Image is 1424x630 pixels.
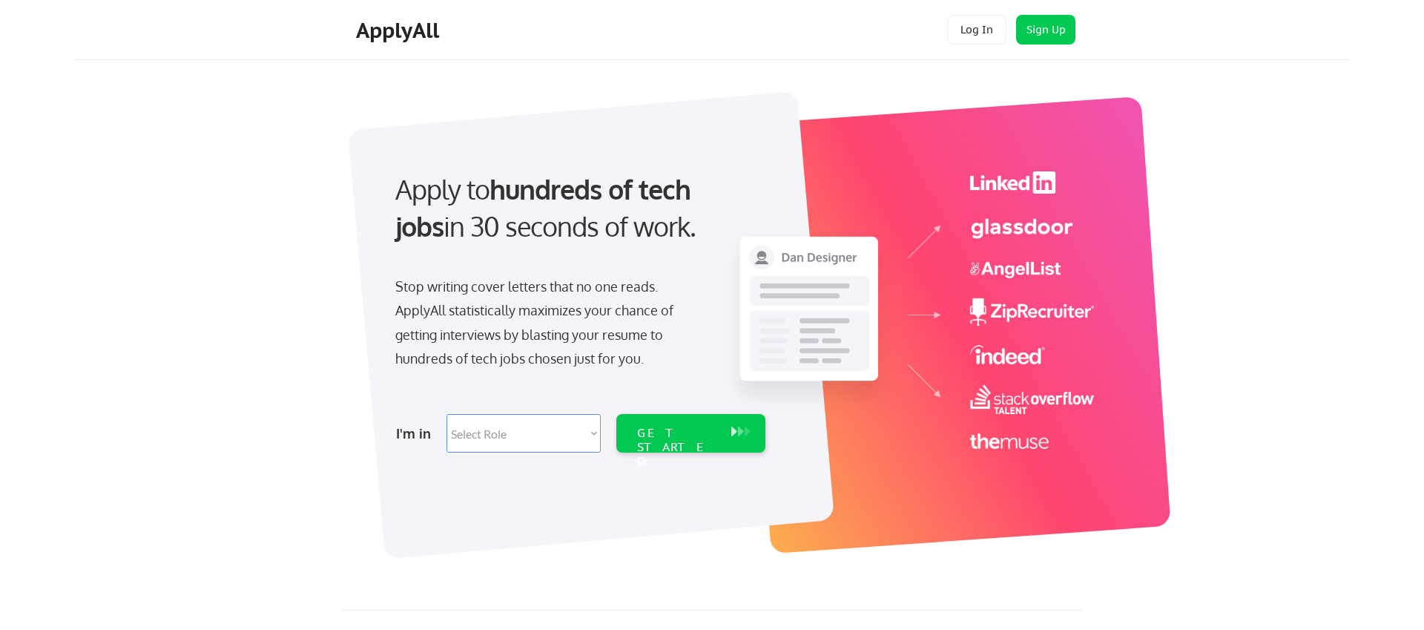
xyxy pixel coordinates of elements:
div: Apply to in 30 seconds of work. [395,171,759,246]
button: Sign Up [1016,15,1075,45]
div: I'm in [396,421,438,445]
div: GET STARTED [637,426,716,469]
strong: hundreds of tech jobs [395,172,697,243]
button: Log In [947,15,1006,45]
div: Stop writing cover letters that no one reads. ApplyAll statistically maximizes your chance of get... [395,275,700,371]
div: ApplyAll [356,18,444,43]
